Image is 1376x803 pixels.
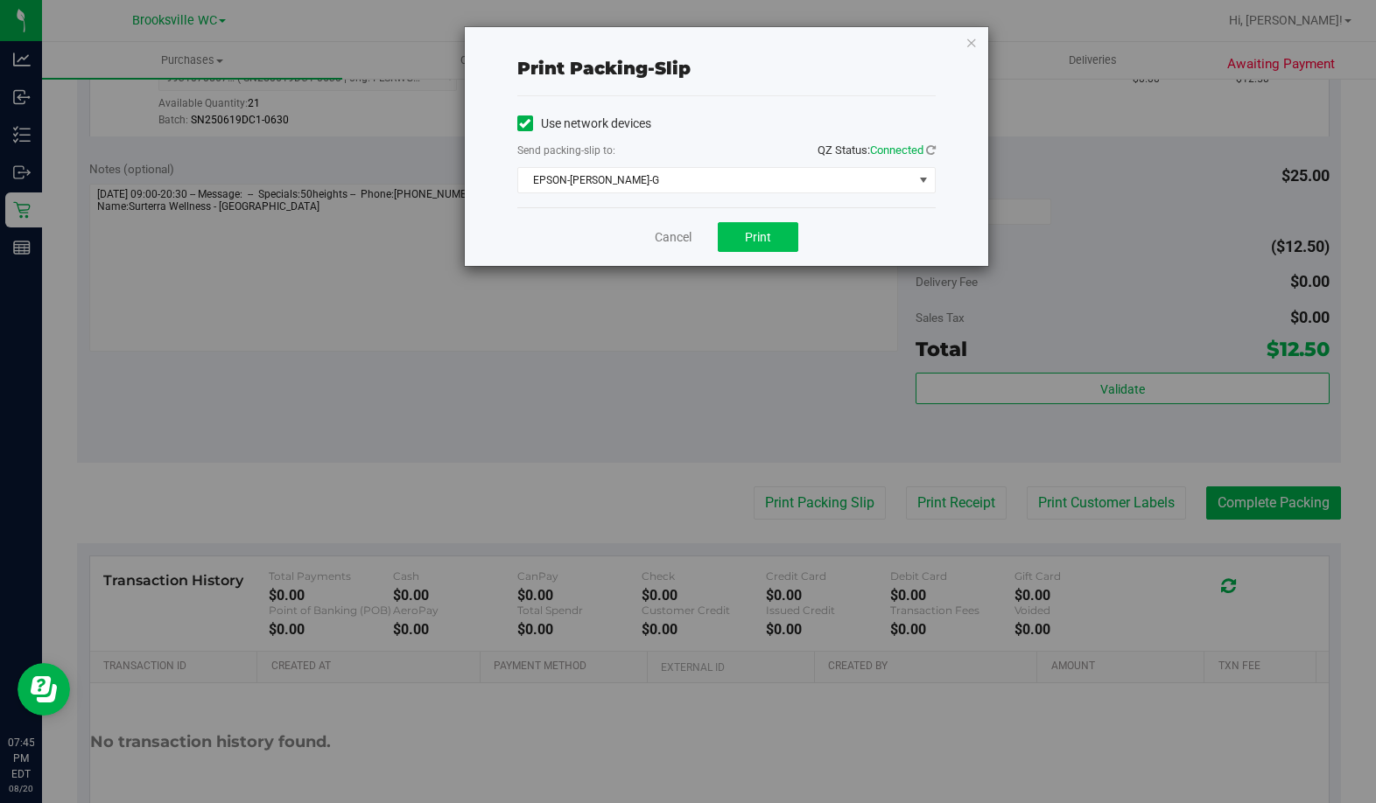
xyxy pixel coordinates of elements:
[517,143,615,158] label: Send packing-slip to:
[818,143,936,157] span: QZ Status:
[517,115,651,133] label: Use network devices
[18,663,70,716] iframe: Resource center
[718,222,798,252] button: Print
[517,58,691,79] span: Print packing-slip
[912,168,934,192] span: select
[518,168,913,192] span: EPSON-[PERSON_NAME]-G
[745,230,771,244] span: Print
[655,228,692,247] a: Cancel
[870,143,923,157] span: Connected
